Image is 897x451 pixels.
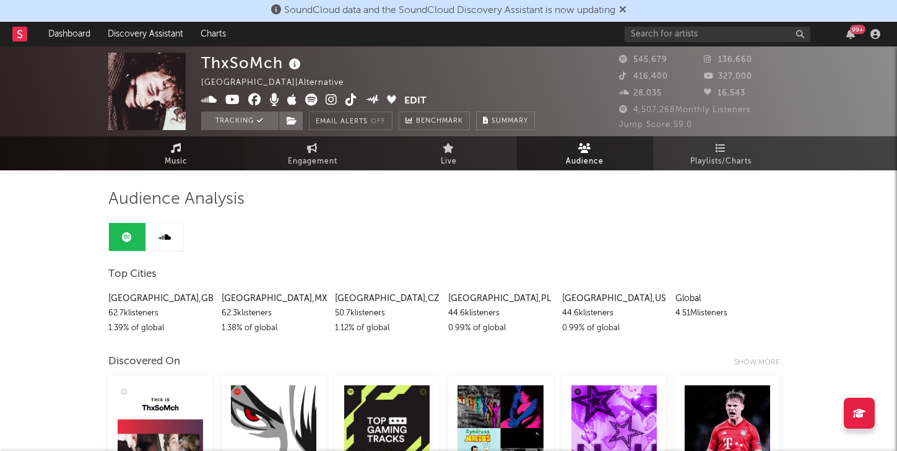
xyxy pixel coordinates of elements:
[734,355,789,370] div: Show more
[675,306,779,321] div: 4.51M listeners
[108,354,180,369] div: Discovered On
[381,136,517,170] a: Live
[441,154,457,169] span: Live
[192,22,235,46] a: Charts
[690,154,752,169] span: Playlists/Charts
[201,112,279,130] button: Tracking
[108,136,245,170] a: Music
[404,94,427,109] button: Edit
[222,291,326,306] div: [GEOGRAPHIC_DATA] , MX
[335,321,439,336] div: 1.12 % of global
[288,154,337,169] span: Engagement
[850,25,865,34] div: 99 +
[619,89,662,97] span: 28,035
[99,22,192,46] a: Discovery Assistant
[566,154,604,169] span: Audience
[165,154,188,169] span: Music
[846,29,855,39] button: 99+
[476,112,535,130] button: Summary
[704,72,752,81] span: 327,000
[40,22,99,46] a: Dashboard
[201,53,304,73] div: ThxSoMch
[619,121,692,129] span: Jump Score: 59.0
[284,6,615,15] span: SoundCloud data and the SoundCloud Discovery Assistant is now updating
[108,192,245,207] span: Audience Analysis
[222,321,326,336] div: 1.38 % of global
[517,136,653,170] a: Audience
[309,112,392,130] button: Email AlertsOff
[562,291,666,306] div: [GEOGRAPHIC_DATA] , US
[371,118,386,125] em: Off
[201,76,358,90] div: [GEOGRAPHIC_DATA] | Alternative
[653,136,789,170] a: Playlists/Charts
[619,106,751,114] span: 4,507,268 Monthly Listeners
[675,291,779,306] div: Global
[399,112,470,130] a: Benchmark
[448,321,552,336] div: 0.99 % of global
[448,306,552,321] div: 44.6k listeners
[619,56,667,64] span: 545,679
[416,114,463,129] span: Benchmark
[108,306,212,321] div: 62.7k listeners
[245,136,381,170] a: Engagement
[222,306,326,321] div: 62.3k listeners
[704,56,752,64] span: 136,660
[562,321,666,336] div: 0.99 % of global
[108,291,212,306] div: [GEOGRAPHIC_DATA] , GB
[335,291,439,306] div: [GEOGRAPHIC_DATA] , CZ
[562,306,666,321] div: 44.6k listeners
[108,267,157,282] span: Top Cities
[619,72,668,81] span: 416,400
[335,306,439,321] div: 50.7k listeners
[625,27,810,42] input: Search for artists
[492,118,528,125] span: Summary
[448,291,552,306] div: [GEOGRAPHIC_DATA] , PL
[108,321,212,336] div: 1.39 % of global
[704,89,745,97] span: 16,543
[619,6,626,15] span: Dismiss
